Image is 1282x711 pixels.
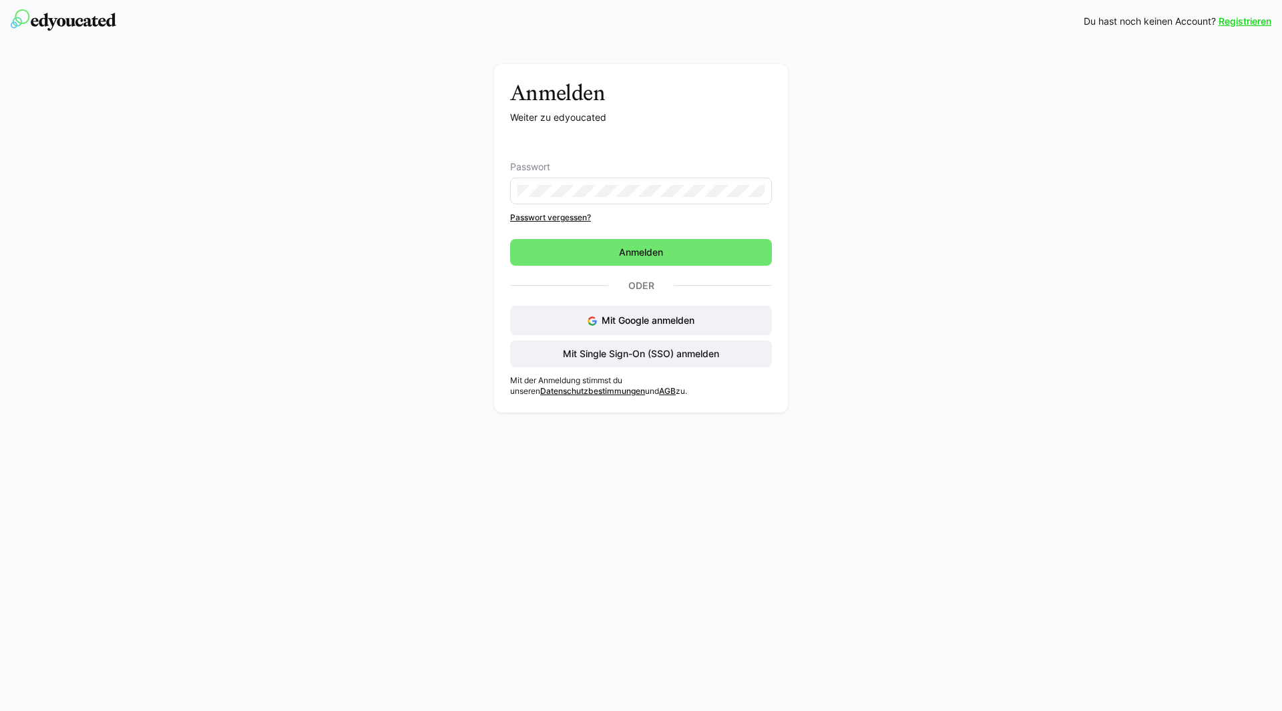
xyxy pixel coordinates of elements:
span: Mit Single Sign-On (SSO) anmelden [561,347,721,361]
span: Mit Google anmelden [602,314,694,326]
button: Mit Single Sign-On (SSO) anmelden [510,340,772,367]
p: Oder [608,276,674,295]
span: Anmelden [617,246,665,259]
button: Anmelden [510,239,772,266]
a: AGB [659,386,676,396]
span: Du hast noch keinen Account? [1084,15,1216,28]
img: edyoucated [11,9,116,31]
a: Datenschutzbestimmungen [540,386,645,396]
p: Mit der Anmeldung stimmst du unseren und zu. [510,375,772,397]
a: Passwort vergessen? [510,212,772,223]
h3: Anmelden [510,80,772,105]
button: Mit Google anmelden [510,306,772,335]
p: Weiter zu edyoucated [510,111,772,124]
a: Registrieren [1219,15,1271,28]
span: Passwort [510,162,550,172]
